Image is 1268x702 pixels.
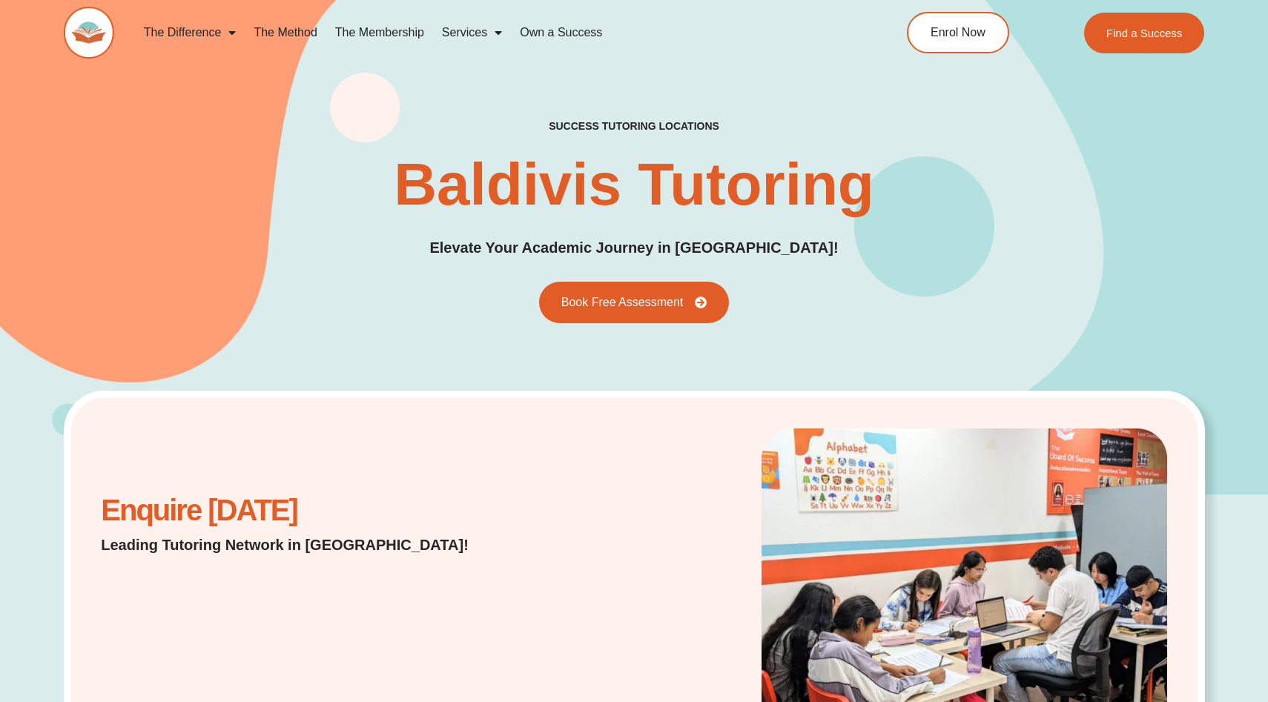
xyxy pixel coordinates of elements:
[433,16,511,50] a: Services
[101,501,489,520] h2: Enquire [DATE]
[429,236,838,259] p: Elevate Your Academic Journey in [GEOGRAPHIC_DATA]!
[135,16,245,50] a: The Difference
[539,282,730,323] a: Book Free Assessment
[931,27,985,39] span: Enrol Now
[907,12,1009,53] a: Enrol Now
[549,119,719,133] h2: success tutoring locations
[394,155,874,214] h1: Baldivis Tutoring
[101,570,431,681] iframe: Website Lead Form
[245,16,326,50] a: The Method
[1106,27,1183,39] span: Find a Success
[511,16,611,50] a: Own a Success
[1084,13,1205,53] a: Find a Success
[101,534,489,555] p: Leading Tutoring Network in [GEOGRAPHIC_DATA]!
[135,16,842,50] nav: Menu
[561,297,684,308] span: Book Free Assessment
[326,16,433,50] a: The Membership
